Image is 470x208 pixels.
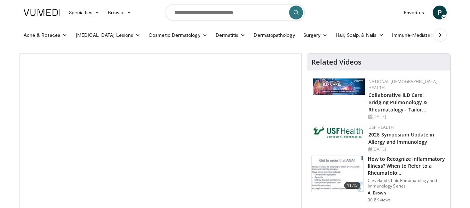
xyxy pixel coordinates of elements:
[368,190,446,196] p: A. Brown
[368,178,446,189] p: Cleveland Clinic Rheumatology and Immunology Series
[313,78,365,95] img: 7e341e47-e122-4d5e-9c74-d0a8aaff5d49.jpg.150x105_q85_autocrop_double_scale_upscale_version-0.2.jpg
[368,146,445,152] div: [DATE]
[311,156,446,203] a: 11:15 How to Recognize Inflammatory Illness? When to Refer to a Rheumatolo… Cleveland Clinic Rheu...
[368,92,427,113] a: Collaborative ILD Care: Bridging Pulmonology & Rheumatology - Tailor…
[368,156,446,176] h3: How to Recognize Inflammatory Illness? When to Refer to a Rheumatolo…
[344,182,361,189] span: 11:15
[166,4,305,21] input: Search topics, interventions
[368,197,391,203] p: 30.8K views
[311,58,361,66] h4: Related Videos
[249,28,299,42] a: Dermatopathology
[368,131,434,145] a: 2026 Symposium Update in Allergy and Immunology
[144,28,211,42] a: Cosmetic Dermatology
[312,156,363,192] img: 5cecf4a9-46a2-4e70-91ad-1322486e7ee4.150x105_q85_crop-smart_upscale.jpg
[104,6,136,19] a: Browse
[388,28,444,42] a: Immune-Mediated
[313,124,365,140] img: 6ba8804a-8538-4002-95e7-a8f8012d4a11.png.150x105_q85_autocrop_double_scale_upscale_version-0.2.jpg
[299,28,332,42] a: Surgery
[400,6,429,19] a: Favorites
[65,6,104,19] a: Specialties
[433,6,447,19] a: P
[332,28,388,42] a: Hair, Scalp, & Nails
[19,28,72,42] a: Acne & Rosacea
[368,114,445,120] div: [DATE]
[72,28,145,42] a: [MEDICAL_DATA] Lesions
[212,28,250,42] a: Dermatitis
[368,124,394,130] a: USF Health
[368,78,438,91] a: National [DEMOGRAPHIC_DATA] Health
[24,9,61,16] img: VuMedi Logo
